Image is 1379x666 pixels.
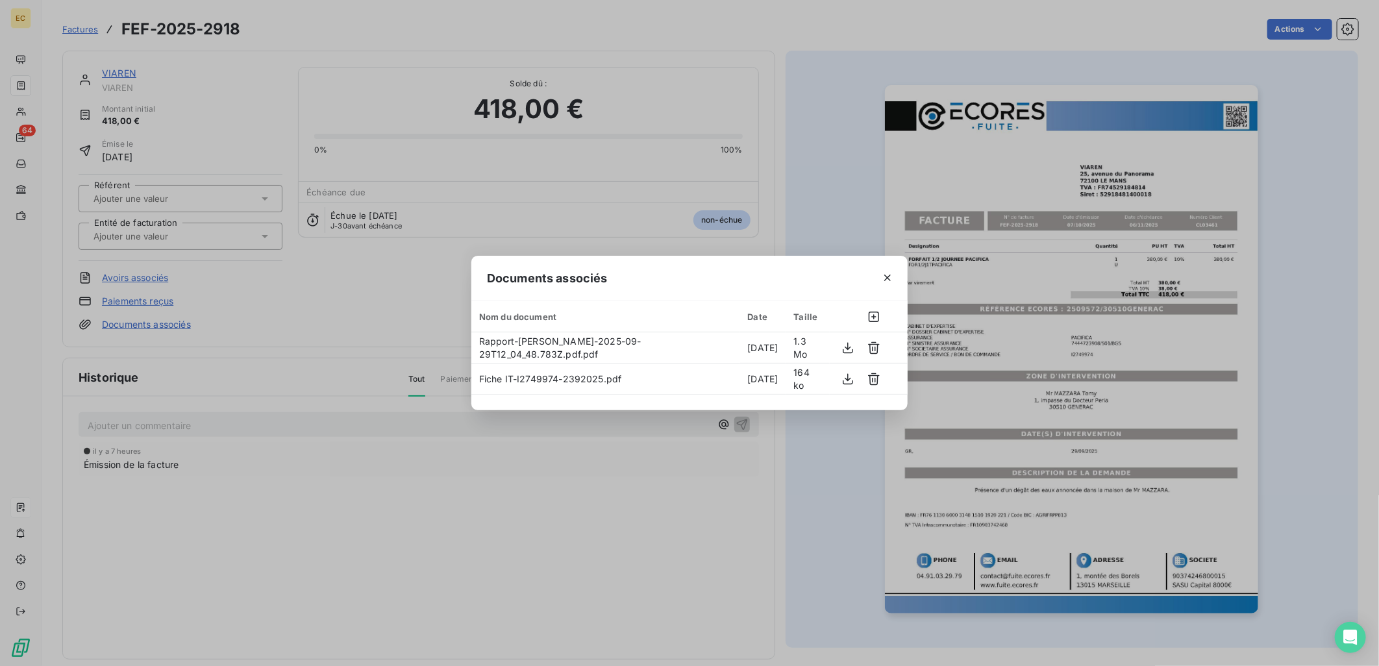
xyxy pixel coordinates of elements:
span: Documents associés [487,269,608,287]
div: Taille [793,312,822,322]
span: [DATE] [748,373,778,384]
span: 1.3 Mo [793,336,807,360]
span: Rapport-[PERSON_NAME]-2025-09-29T12_04_48.783Z.pdf.pdf [479,336,641,360]
span: Fiche IT-I2749974-2392025.pdf [479,373,621,384]
div: Open Intercom Messenger [1335,622,1366,653]
div: Nom du document [479,312,732,322]
div: Date [748,312,778,322]
span: 164 ko [793,367,809,391]
span: [DATE] [748,342,778,353]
